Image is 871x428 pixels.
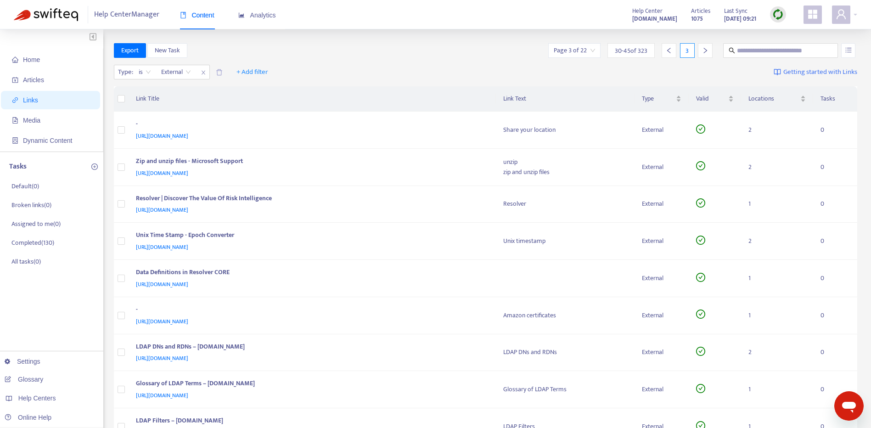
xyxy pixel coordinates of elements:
div: Glossary of LDAP Terms – [DOMAIN_NAME] [136,378,485,390]
td: 1 [741,260,813,297]
span: Home [23,56,40,63]
td: 0 [813,223,857,260]
div: External [642,273,682,283]
span: is [139,65,151,79]
a: Online Help [5,414,51,421]
div: Resolver [503,199,627,209]
th: Valid [689,86,741,112]
span: check-circle [696,198,705,208]
td: 2 [741,334,813,372]
div: Zip and unzip files - Microsoft Support [136,156,485,168]
td: 1 [741,371,813,408]
span: home [12,56,18,63]
th: Locations [741,86,813,112]
th: Link Text [496,86,635,112]
div: zip and unzip files [503,167,627,177]
img: Swifteq [14,8,78,21]
span: Type [642,94,674,104]
td: 2 [741,149,813,186]
div: Glossary of LDAP Terms [503,384,627,394]
p: All tasks ( 0 ) [11,257,41,266]
p: Broken links ( 0 ) [11,200,51,210]
div: LDAP DNs and RDNs [503,347,627,357]
div: Data Definitions in Resolver CORE [136,267,485,279]
span: check-circle [696,384,705,393]
p: Completed ( 130 ) [11,238,54,248]
a: Getting started with Links [774,65,857,79]
span: Articles [23,76,44,84]
span: close [197,67,209,78]
button: New Task [147,43,187,58]
div: Amazon certificates [503,310,627,321]
span: area-chart [238,12,245,18]
span: Articles [691,6,710,16]
span: book [180,12,186,18]
td: 0 [813,112,857,149]
span: Dynamic Content [23,137,72,144]
div: Unix timestamp [503,236,627,246]
span: check-circle [696,124,705,134]
td: 0 [813,149,857,186]
strong: [DATE] 09:21 [724,14,756,24]
button: Export [114,43,146,58]
span: External [161,65,191,79]
th: Tasks [813,86,857,112]
span: New Task [155,45,180,56]
strong: [DOMAIN_NAME] [632,14,677,24]
span: right [702,47,708,54]
span: plus-circle [91,163,98,170]
div: LDAP DNs and RDNs – [DOMAIN_NAME] [136,342,485,354]
p: Assigned to me ( 0 ) [11,219,61,229]
td: 0 [813,260,857,297]
span: [URL][DOMAIN_NAME] [136,169,188,178]
span: [URL][DOMAIN_NAME] [136,317,188,326]
span: [URL][DOMAIN_NAME] [136,354,188,363]
span: unordered-list [845,47,852,53]
div: Unix Time Stamp - Epoch Converter [136,230,485,242]
span: left [666,47,672,54]
span: [URL][DOMAIN_NAME] [136,205,188,214]
span: Help Centers [18,394,56,402]
span: check-circle [696,161,705,170]
img: sync.dc5367851b00ba804db3.png [772,9,784,20]
div: External [642,347,682,357]
span: [URL][DOMAIN_NAME] [136,280,188,289]
a: Settings [5,358,40,365]
p: Tasks [9,161,27,172]
div: External [642,310,682,321]
span: Links [23,96,38,104]
span: search [729,47,735,54]
span: Help Center Manager [94,6,159,23]
td: 2 [741,112,813,149]
span: Export [121,45,139,56]
th: Link Title [129,86,496,112]
button: + Add filter [230,65,275,79]
span: check-circle [696,236,705,245]
span: 30 - 45 of 323 [615,46,647,56]
div: External [642,162,682,172]
span: Media [23,117,40,124]
span: [URL][DOMAIN_NAME] [136,131,188,141]
div: 3 [680,43,695,58]
td: 0 [813,297,857,334]
span: Content [180,11,214,19]
span: Last Sync [724,6,747,16]
p: Default ( 0 ) [11,181,39,191]
span: Locations [748,94,798,104]
span: Type : [114,65,135,79]
span: + Add filter [236,67,268,78]
div: Share your location [503,125,627,135]
div: Resolver | Discover The Value Of Risk Intelligence [136,193,485,205]
div: unzip [503,157,627,167]
span: Analytics [238,11,276,19]
iframe: Button to launch messaging window [834,391,864,421]
span: check-circle [696,347,705,356]
td: 0 [813,186,857,223]
span: Help Center [632,6,663,16]
td: 1 [741,186,813,223]
span: link [12,97,18,103]
div: External [642,384,682,394]
span: [URL][DOMAIN_NAME] [136,391,188,400]
a: [DOMAIN_NAME] [632,13,677,24]
span: check-circle [696,273,705,282]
